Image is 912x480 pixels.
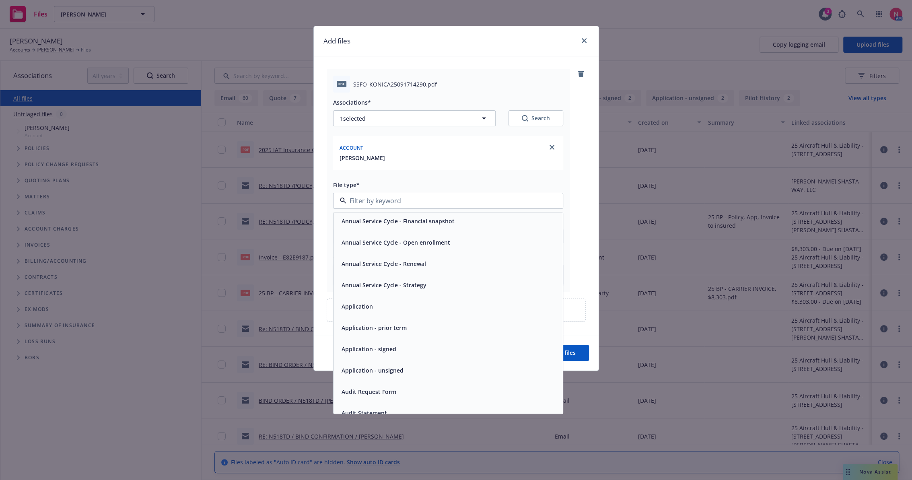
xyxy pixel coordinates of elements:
button: Audit Statement [342,409,387,417]
button: Audit Request Form [342,387,396,396]
a: remove [576,69,586,79]
button: Annual Service Cycle - Renewal [342,260,426,268]
svg: Search [522,115,528,122]
button: Application - signed [342,345,396,353]
div: Upload new files [327,299,586,322]
span: Associations* [333,99,371,106]
a: close [579,36,589,45]
span: File type* [333,181,360,189]
span: Account [340,144,364,151]
span: 1 selected [340,114,366,123]
button: Add files [539,345,589,361]
h1: Add files [323,36,350,46]
button: Application - unsigned [342,366,404,375]
button: Annual Service Cycle - Strategy [342,281,426,289]
a: close [547,142,557,152]
button: Application - prior term [342,323,407,332]
button: SearchSearch [508,110,563,126]
span: pdf [337,81,346,87]
span: SSFO_KONICA25091714290.pdf [353,80,437,89]
button: Application [342,302,373,311]
span: Add files [552,349,576,356]
button: [PERSON_NAME] [340,154,385,162]
button: 1selected [333,110,496,126]
button: Annual Service Cycle - Open enrollment [342,238,450,247]
button: Annual Service Cycle - Financial snapshot [342,217,455,225]
input: Filter by keyword [346,196,547,206]
div: Search [522,114,550,122]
